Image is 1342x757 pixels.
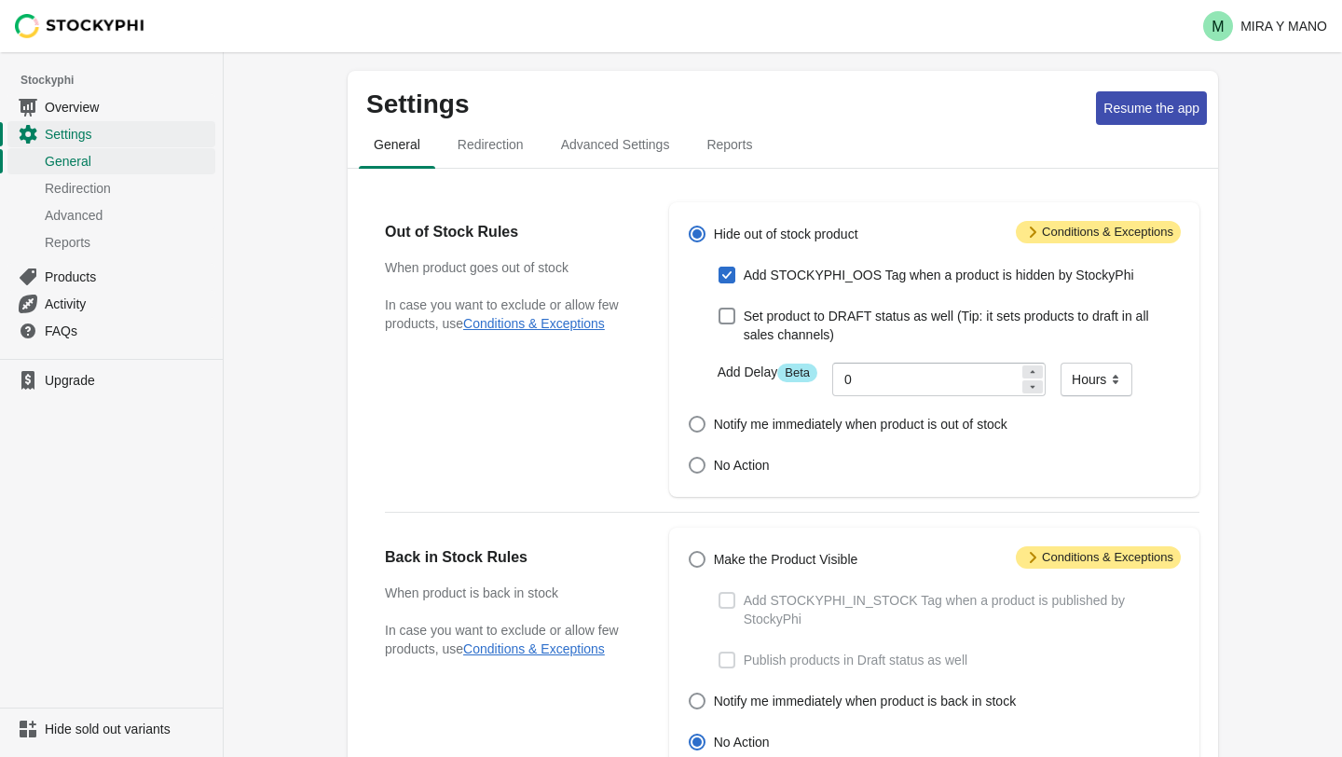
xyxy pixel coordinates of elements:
[45,206,212,225] span: Advanced
[385,296,632,333] p: In case you want to exclude or allow few products, use
[718,363,817,382] label: Add Delay
[45,371,212,390] span: Upgrade
[714,225,858,243] span: Hide out of stock product
[546,128,685,161] span: Advanced Settings
[714,456,770,475] span: No Action
[45,233,212,252] span: Reports
[7,263,215,290] a: Products
[45,720,212,738] span: Hide sold out variants
[45,322,212,340] span: FAQs
[7,120,215,147] a: Settings
[7,367,215,393] a: Upgrade
[7,317,215,344] a: FAQs
[385,621,632,658] p: In case you want to exclude or allow few products, use
[443,128,539,161] span: Redirection
[7,93,215,120] a: Overview
[714,733,770,751] span: No Action
[1240,19,1327,34] p: MIRA Y MANO
[714,692,1016,710] span: Notify me immediately when product is back in stock
[1096,91,1207,125] button: Resume the app
[714,550,858,569] span: Make the Product Visible
[688,120,771,169] button: reports
[45,125,212,144] span: Settings
[744,307,1181,344] span: Set product to DRAFT status as well (Tip: it sets products to draft in all sales channels)
[45,98,212,117] span: Overview
[1203,11,1233,41] span: Avatar with initials M
[463,316,605,331] button: Conditions & Exceptions
[744,651,967,669] span: Publish products in Draft status as well
[385,546,632,569] h2: Back in Stock Rules
[7,147,215,174] a: General
[1016,546,1181,569] span: Conditions & Exceptions
[7,174,215,201] a: Redirection
[21,71,223,89] span: Stockyphi
[45,152,212,171] span: General
[777,364,817,382] span: Beta
[45,179,212,198] span: Redirection
[1212,19,1224,34] text: M
[692,128,767,161] span: Reports
[439,120,542,169] button: redirection
[359,128,435,161] span: General
[385,258,632,277] h3: When product goes out of stock
[744,591,1181,628] span: Add STOCKYPHI_IN_STOCK Tag when a product is published by StockyPhi
[7,290,215,317] a: Activity
[45,268,212,286] span: Products
[366,89,1089,119] p: Settings
[7,228,215,255] a: Reports
[744,266,1134,284] span: Add STOCKYPHI_OOS Tag when a product is hidden by StockyPhi
[1103,101,1199,116] span: Resume the app
[385,221,632,243] h2: Out of Stock Rules
[355,120,439,169] button: general
[7,201,215,228] a: Advanced
[1016,221,1181,243] span: Conditions & Exceptions
[45,295,212,313] span: Activity
[542,120,689,169] button: Advanced settings
[1196,7,1335,45] button: Avatar with initials MMIRA Y MANO
[385,584,632,602] h3: When product is back in stock
[714,415,1007,434] span: Notify me immediately when product is out of stock
[15,14,145,38] img: Stockyphi
[463,641,605,656] button: Conditions & Exceptions
[7,716,215,742] a: Hide sold out variants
